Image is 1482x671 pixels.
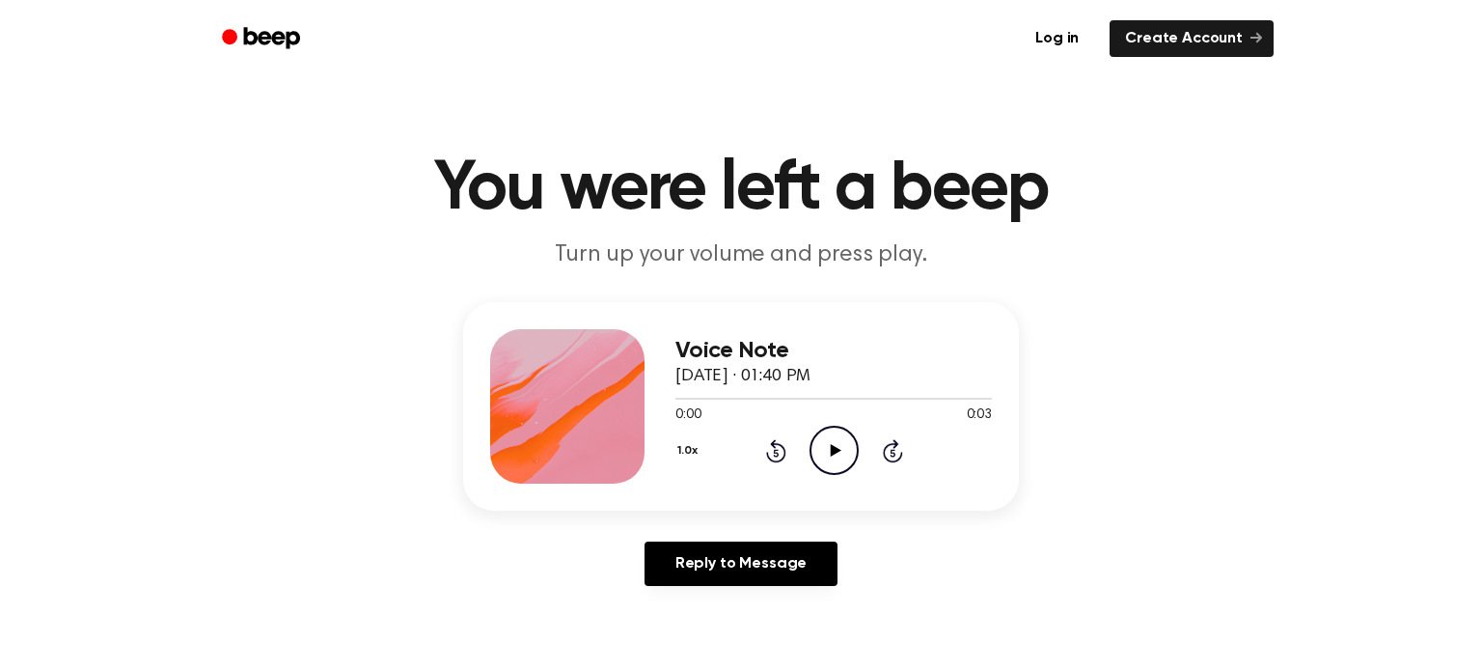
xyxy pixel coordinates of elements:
a: Create Account [1110,20,1274,57]
a: Beep [208,20,317,58]
span: [DATE] · 01:40 PM [675,368,810,385]
a: Reply to Message [645,542,837,586]
a: Log in [1016,16,1098,61]
h1: You were left a beep [247,154,1235,224]
span: 0:03 [967,405,992,426]
button: 1.0x [675,434,704,467]
span: 0:00 [675,405,700,426]
p: Turn up your volume and press play. [370,239,1111,271]
h3: Voice Note [675,338,992,364]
